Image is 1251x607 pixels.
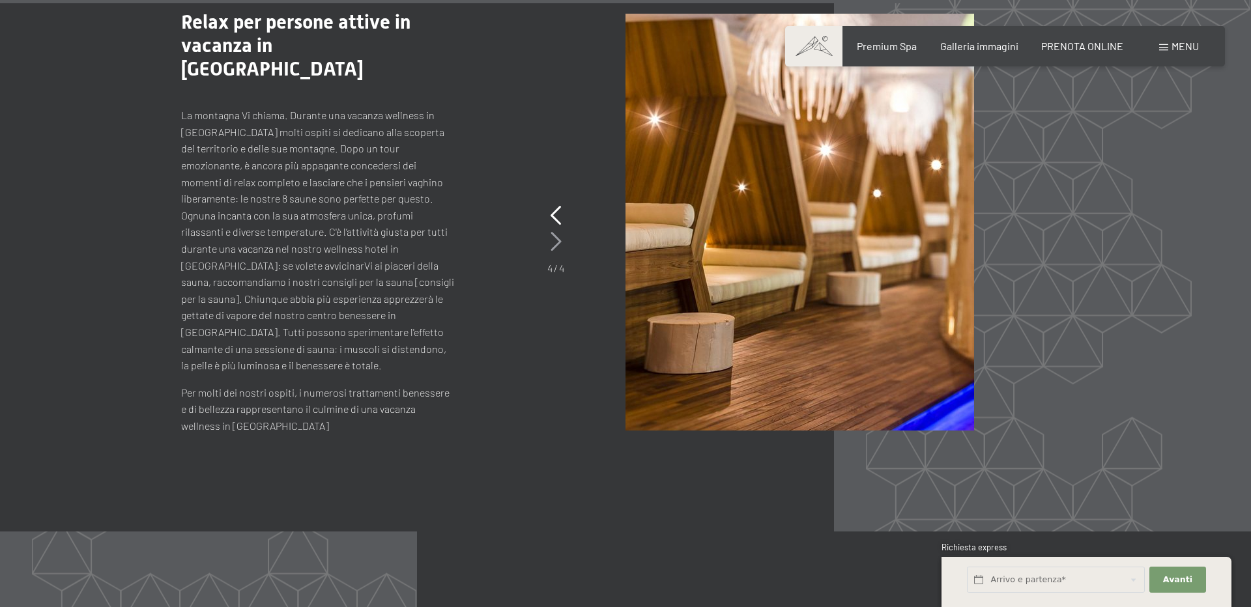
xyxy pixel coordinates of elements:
button: Avanti [1149,567,1205,593]
p: La montagna Vi chiama. Durante una vacanza wellness in [GEOGRAPHIC_DATA] molti ospiti si dedicano... [181,107,455,374]
span: Richiesta express [942,542,1007,552]
p: Per molti dei nostri ospiti, i numerosi trattamenti benessere e di bellezza rappresentano il culm... [181,384,455,434]
span: / [554,262,558,274]
a: Galleria immagini [940,40,1018,52]
a: PRENOTA ONLINE [1041,40,1123,52]
span: Avanti [1163,574,1192,586]
img: Vacanze wellness in Alto Adige: 7.700m² di spa, 10 saune e… [625,14,974,431]
a: Premium Spa [857,40,917,52]
span: 4 [547,262,553,274]
span: Relax per persone attive in vacanza in [GEOGRAPHIC_DATA] [181,10,410,80]
span: Menu [1172,40,1199,52]
span: 4 [559,262,564,274]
